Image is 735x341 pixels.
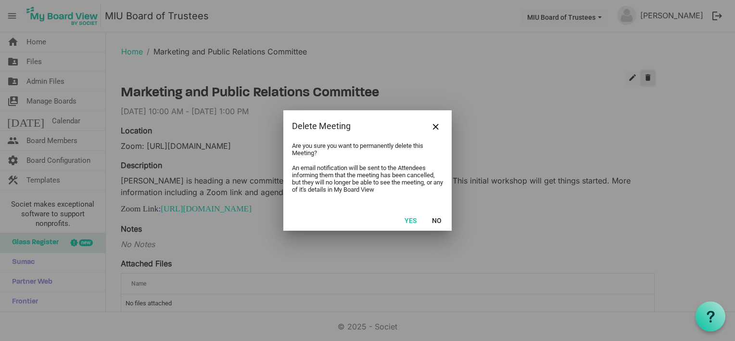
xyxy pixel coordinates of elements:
[429,119,443,133] button: Close
[292,164,443,193] p: An email notification will be sent to the Attendees informing them that the meeting has been canc...
[292,119,413,133] div: Delete Meeting
[398,213,423,227] button: Yes
[426,213,448,227] button: No
[292,142,443,157] p: Are you sure you want to permanently delete this Meeting?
